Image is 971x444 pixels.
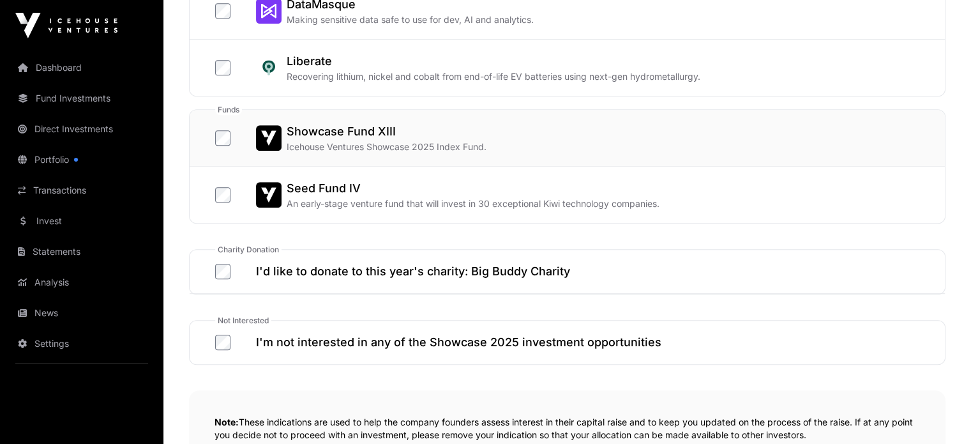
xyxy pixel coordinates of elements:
input: LiberateLiberateRecovering lithium, nickel and cobalt from end-of-life EV batteries using next-ge... [215,60,230,75]
img: Liberate [256,55,282,80]
img: Seed Fund IV [256,182,282,208]
a: Analysis [10,268,153,296]
a: Dashboard [10,54,153,82]
h2: Showcase Fund XIII [287,123,486,141]
input: I'm not interested in any of the Showcase 2025 investment opportunities [215,335,230,350]
input: I'd like to donate to this year's charity: Big Buddy Charity [215,264,230,279]
span: Charity Donation [215,245,282,255]
input: Showcase Fund XIIIShowcase Fund XIIIIcehouse Ventures Showcase 2025 Index Fund. [215,130,230,146]
a: Fund Investments [10,84,153,112]
img: Showcase Fund XIII [256,125,282,151]
a: Invest [10,207,153,235]
h2: I'd like to donate to this year's charity: Big Buddy Charity [256,263,570,280]
p: Icehouse Ventures Showcase 2025 Index Fund. [287,141,486,153]
strong: Note: [215,417,239,427]
a: Settings [10,330,153,358]
span: funds [215,105,242,115]
p: An early-stage venture fund that will invest in 30 exceptional Kiwi technology companies. [287,197,659,210]
p: Making sensitive data safe to use for dev, AI and analytics. [287,13,534,26]
input: Seed Fund IVSeed Fund IVAn early-stage venture fund that will invest in 30 exceptional Kiwi techn... [215,187,230,203]
h2: I'm not interested in any of the Showcase 2025 investment opportunities [256,333,661,351]
img: Icehouse Ventures Logo [15,13,117,38]
input: DataMasqueDataMasqueMaking sensitive data safe to use for dev, AI and analytics. [215,3,230,19]
iframe: Chat Widget [907,383,971,444]
a: Transactions [10,176,153,204]
a: Statements [10,238,153,266]
a: Direct Investments [10,115,153,143]
p: Recovering lithium, nickel and cobalt from end-of-life EV batteries using next-gen hydrometallurgy. [287,70,700,83]
h2: Seed Fund IV [287,180,659,197]
a: News [10,299,153,327]
span: Not Interested [215,316,271,326]
h2: Liberate [287,52,700,70]
a: Portfolio [10,146,153,174]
